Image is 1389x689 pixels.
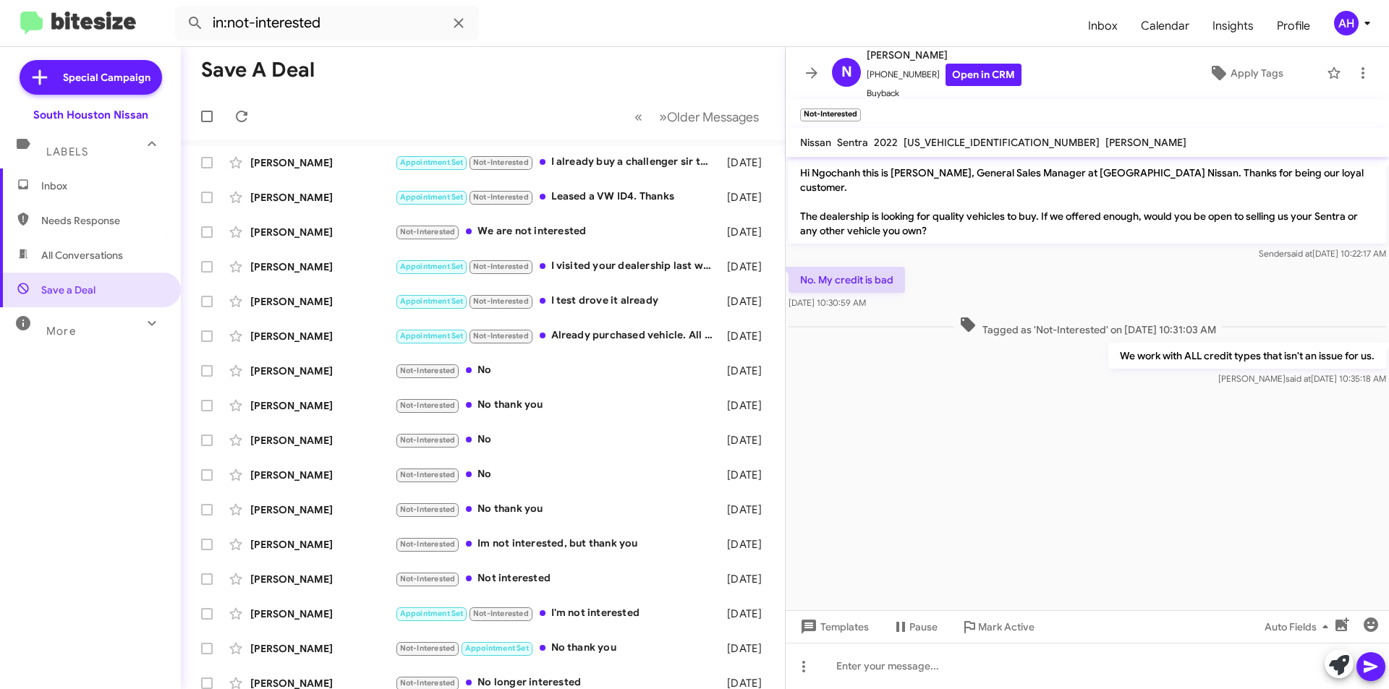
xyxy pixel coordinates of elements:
div: I test drove it already [395,293,720,309]
span: Not-Interested [473,262,529,271]
span: Appointment Set [400,158,464,167]
span: [PERSON_NAME] [1105,136,1186,149]
div: No thank you [395,397,720,414]
button: Mark Active [949,614,1046,640]
span: Sentra [837,136,868,149]
div: Im not interested, but thank you [395,536,720,552]
div: [DATE] [720,502,773,517]
button: Next [650,102,768,132]
div: [DATE] [720,294,773,309]
a: Calendar [1129,5,1201,47]
button: Apply Tags [1171,60,1320,86]
span: Templates [797,614,869,640]
span: Not-Interested [400,574,456,583]
p: No. My credit is bad [789,267,905,293]
div: No [395,466,720,483]
div: [PERSON_NAME] [250,468,395,482]
button: Previous [626,102,651,132]
span: Not-Interested [400,470,456,479]
div: I'm not interested [395,605,720,622]
span: Not-Interested [473,158,529,167]
span: Not-Interested [400,366,456,375]
div: [DATE] [720,572,773,586]
span: Older Messages [667,109,759,125]
span: Not-Interested [400,227,456,236]
span: Appointment Set [400,609,464,618]
span: Buyback [867,86,1021,100]
input: Search [175,6,479,40]
div: [PERSON_NAME] [250,398,395,413]
div: We are not interested [395,223,720,240]
div: [PERSON_NAME] [250,572,395,586]
div: [DATE] [720,468,773,482]
span: Mark Active [978,614,1035,640]
div: No thank you [395,640,720,656]
span: Special Campaign [63,70,150,85]
div: [DATE] [720,260,773,274]
div: [DATE] [720,329,773,343]
div: [PERSON_NAME] [250,433,395,448]
span: Tagged as 'Not-Interested' on [DATE] 10:31:03 AM [953,316,1222,337]
a: Open in CRM [946,64,1021,86]
span: Not-Interested [400,505,456,514]
div: I already buy a challenger sir thank you [395,154,720,171]
small: Not-Interested [800,108,861,121]
span: Needs Response [41,213,164,228]
div: [DATE] [720,641,773,656]
div: [DATE] [720,225,773,239]
h1: Save a Deal [201,59,315,82]
span: N [841,61,852,84]
a: Profile [1265,5,1322,47]
span: Appointment Set [400,262,464,271]
span: Not-Interested [400,678,456,688]
div: No [395,432,720,448]
span: Appointment Set [400,192,464,202]
div: [PERSON_NAME] [250,225,395,239]
span: Appointment Set [465,643,529,653]
span: All Conversations [41,248,123,262]
a: Inbox [1076,5,1129,47]
span: Not-Interested [400,643,456,653]
span: Appointment Set [400,296,464,306]
span: 2022 [874,136,898,149]
div: [PERSON_NAME] [250,260,395,274]
a: Insights [1201,5,1265,47]
div: [PERSON_NAME] [250,607,395,621]
div: [DATE] [720,364,773,378]
div: [DATE] [720,398,773,413]
span: Not-Interested [473,609,529,618]
span: Not-Interested [400,539,456,549]
span: Not-Interested [473,296,529,306]
a: Special Campaign [20,60,162,95]
p: Hi Ngochanh this is [PERSON_NAME], General Sales Manager at [GEOGRAPHIC_DATA] Nissan. Thanks for ... [789,160,1386,244]
span: Pause [909,614,938,640]
div: [DATE] [720,433,773,448]
button: Auto Fields [1253,614,1346,640]
span: « [634,108,642,126]
div: No thank you [395,501,720,518]
span: said at [1287,248,1312,259]
div: [PERSON_NAME] [250,294,395,309]
span: More [46,325,76,338]
div: Already purchased vehicle. All done [395,328,720,344]
div: No [395,362,720,379]
button: Templates [786,614,880,640]
span: [PERSON_NAME] [DATE] 10:35:18 AM [1218,373,1386,384]
div: [DATE] [720,607,773,621]
div: I visited your dealership last week. I'm convinced of the false advertising, and your customers s... [395,258,720,275]
span: [US_VEHICLE_IDENTIFICATION_NUMBER] [904,136,1100,149]
div: [PERSON_NAME] [250,190,395,205]
button: Pause [880,614,949,640]
span: Not-Interested [473,331,529,341]
div: [DATE] [720,155,773,170]
div: Leased a VW ID4. Thanks [395,189,720,205]
div: [PERSON_NAME] [250,537,395,552]
span: Not-Interested [473,192,529,202]
div: [PERSON_NAME] [250,641,395,656]
div: AH [1334,11,1359,35]
nav: Page navigation example [626,102,768,132]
